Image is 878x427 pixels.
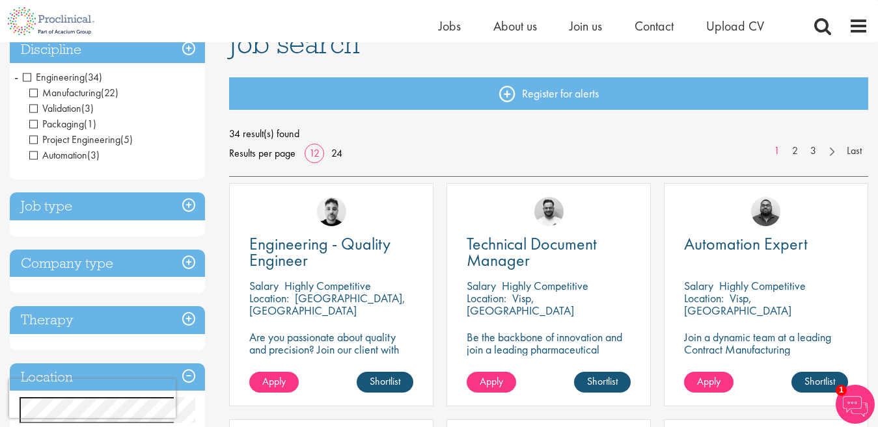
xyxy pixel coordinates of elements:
[684,278,713,293] span: Salary
[305,146,324,160] a: 12
[357,372,413,393] a: Shortlist
[719,278,806,293] p: Highly Competitive
[804,144,823,159] a: 3
[120,133,133,146] span: (5)
[697,374,720,388] span: Apply
[791,372,848,393] a: Shortlist
[84,117,96,131] span: (1)
[706,18,764,34] a: Upload CV
[10,363,205,391] h3: Location
[29,148,100,162] span: Automation
[684,291,791,318] p: Visp, [GEOGRAPHIC_DATA]
[327,146,347,160] a: 24
[249,331,413,380] p: Are you passionate about quality and precision? Join our client with this engineering role and he...
[29,133,120,146] span: Project Engineering
[10,306,205,334] h3: Therapy
[467,331,631,380] p: Be the backbone of innovation and join a leading pharmaceutical company to help keep life-changin...
[81,101,94,115] span: (3)
[684,236,848,252] a: Automation Expert
[684,291,724,305] span: Location:
[480,374,503,388] span: Apply
[249,291,405,318] p: [GEOGRAPHIC_DATA], [GEOGRAPHIC_DATA]
[786,144,804,159] a: 2
[840,144,868,159] a: Last
[29,101,94,115] span: Validation
[684,233,808,255] span: Automation Expert
[467,291,506,305] span: Location:
[29,148,87,162] span: Automation
[85,70,102,84] span: (34)
[10,250,205,278] h3: Company type
[262,374,286,388] span: Apply
[684,372,734,393] a: Apply
[14,67,18,86] span: -
[569,18,602,34] a: Join us
[229,144,295,163] span: Results per page
[836,385,847,396] span: 1
[574,372,631,393] a: Shortlist
[439,18,461,34] a: Jobs
[467,233,597,271] span: Technical Document Manager
[249,233,391,271] span: Engineering - Quality Engineer
[10,192,205,220] h3: Job type
[229,77,868,110] a: Register for alerts
[23,70,102,84] span: Engineering
[502,278,588,293] p: Highly Competitive
[101,86,118,99] span: (22)
[249,372,299,393] a: Apply
[467,236,631,268] a: Technical Document Manager
[684,331,848,393] p: Join a dynamic team at a leading Contract Manufacturing Organisation (CMO) and contribute to grou...
[635,18,674,34] a: Contact
[29,117,96,131] span: Packaging
[23,70,85,84] span: Engineering
[534,197,564,226] img: Emile De Beer
[229,26,360,61] span: Job search
[284,278,371,293] p: Highly Competitive
[10,36,205,64] h3: Discipline
[29,133,133,146] span: Project Engineering
[317,197,346,226] img: Dean Fisher
[229,124,868,144] span: 34 result(s) found
[29,86,118,99] span: Manufacturing
[29,101,81,115] span: Validation
[751,197,780,226] img: Ashley Bennett
[249,278,279,293] span: Salary
[29,117,84,131] span: Packaging
[29,86,101,99] span: Manufacturing
[467,372,516,393] a: Apply
[249,291,289,305] span: Location:
[493,18,537,34] a: About us
[467,278,496,293] span: Salary
[467,291,574,318] p: Visp, [GEOGRAPHIC_DATA]
[767,144,786,159] a: 1
[9,379,176,418] iframe: reCAPTCHA
[836,385,875,424] img: Chatbot
[87,148,100,162] span: (3)
[249,236,413,268] a: Engineering - Quality Engineer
